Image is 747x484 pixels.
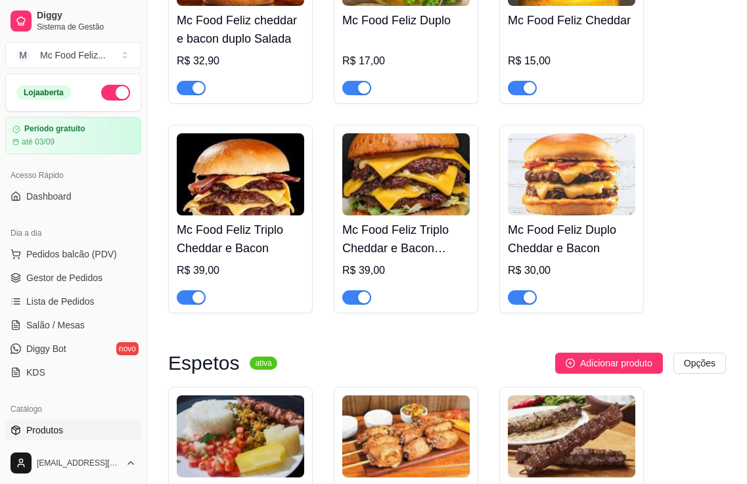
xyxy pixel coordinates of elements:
[566,359,575,368] span: plus-circle
[508,395,635,477] img: product-image
[342,395,470,477] img: product-image
[37,10,136,22] span: Diggy
[5,399,141,420] div: Catálogo
[673,353,726,374] button: Opções
[508,221,635,257] h4: Mc Food Feliz Duplo Cheddar e Bacon
[26,424,63,437] span: Produtos
[5,338,141,359] a: Diggy Botnovo
[177,53,304,69] div: R$ 32,90
[22,137,55,147] article: até 03/09
[5,244,141,265] button: Pedidos balcão (PDV)
[508,11,635,30] h4: Mc Food Feliz Cheddar
[177,395,304,477] img: product-image
[684,356,715,370] span: Opções
[177,133,304,215] img: product-image
[5,5,141,37] a: DiggySistema de Gestão
[5,291,141,312] a: Lista de Pedidos
[5,362,141,383] a: KDS
[26,190,72,203] span: Dashboard
[5,117,141,154] a: Período gratuitoaté 03/09
[168,355,239,371] h3: Espetos
[250,357,277,370] sup: ativa
[5,186,141,207] a: Dashboard
[342,263,470,278] div: R$ 39,00
[26,366,45,379] span: KDS
[508,53,635,69] div: R$ 15,00
[177,11,304,48] h4: Mc Food Feliz cheddar e bacon duplo Salada
[177,263,304,278] div: R$ 39,00
[508,133,635,215] img: product-image
[5,223,141,244] div: Dia a dia
[177,221,304,257] h4: Mc Food Feliz Triplo Cheddar e Bacon
[40,49,106,62] div: Mc Food Feliz ...
[24,124,85,134] article: Período gratuito
[101,85,130,100] button: Alterar Status
[16,85,71,100] div: Loja aberta
[5,267,141,288] a: Gestor de Pedidos
[26,248,117,261] span: Pedidos balcão (PDV)
[26,271,102,284] span: Gestor de Pedidos
[342,11,470,30] h4: Mc Food Feliz Duplo
[342,133,470,215] img: product-image
[5,42,141,68] button: Select a team
[5,165,141,186] div: Acesso Rápido
[5,315,141,336] a: Salão / Mesas
[5,447,141,479] button: [EMAIL_ADDRESS][DOMAIN_NAME]
[26,319,85,332] span: Salão / Mesas
[580,356,652,370] span: Adicionar produto
[5,420,141,441] a: Produtos
[342,53,470,69] div: R$ 17,00
[16,49,30,62] span: M
[37,22,136,32] span: Sistema de Gestão
[555,353,663,374] button: Adicionar produto
[508,263,635,278] div: R$ 30,00
[26,342,66,355] span: Diggy Bot
[37,458,120,468] span: [EMAIL_ADDRESS][DOMAIN_NAME]
[26,295,95,308] span: Lista de Pedidos
[342,221,470,257] h4: Mc Food Feliz Triplo Cheddar e Bacon Salada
